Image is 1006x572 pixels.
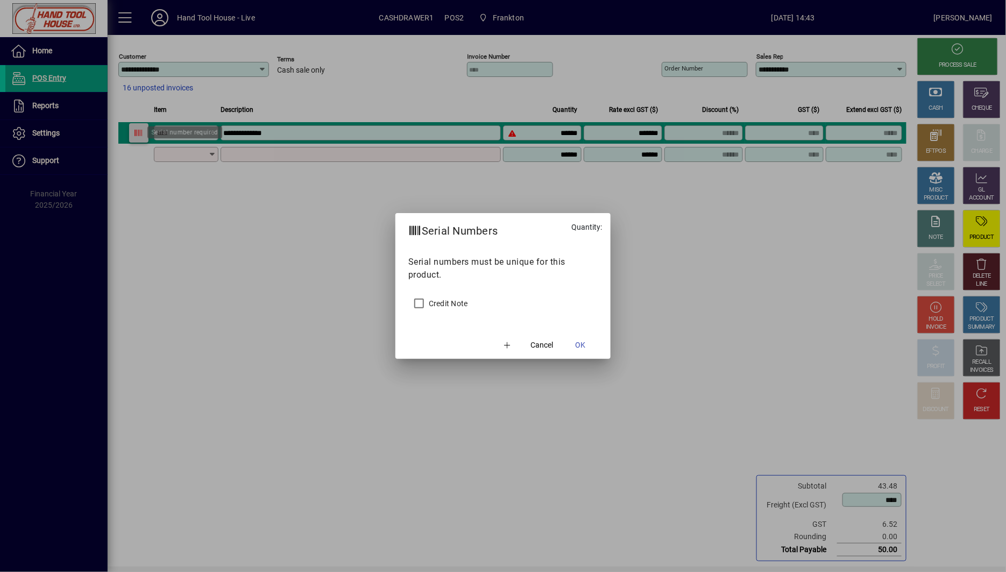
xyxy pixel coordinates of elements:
[563,213,611,245] div: Quantity:
[427,298,468,309] label: Credit Note
[395,213,511,244] h2: Serial Numbers
[408,256,598,281] p: Serial numbers must be unique for this product.
[563,335,598,355] button: OK
[525,335,559,355] button: Cancel
[530,340,553,351] span: Cancel
[576,340,586,351] span: OK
